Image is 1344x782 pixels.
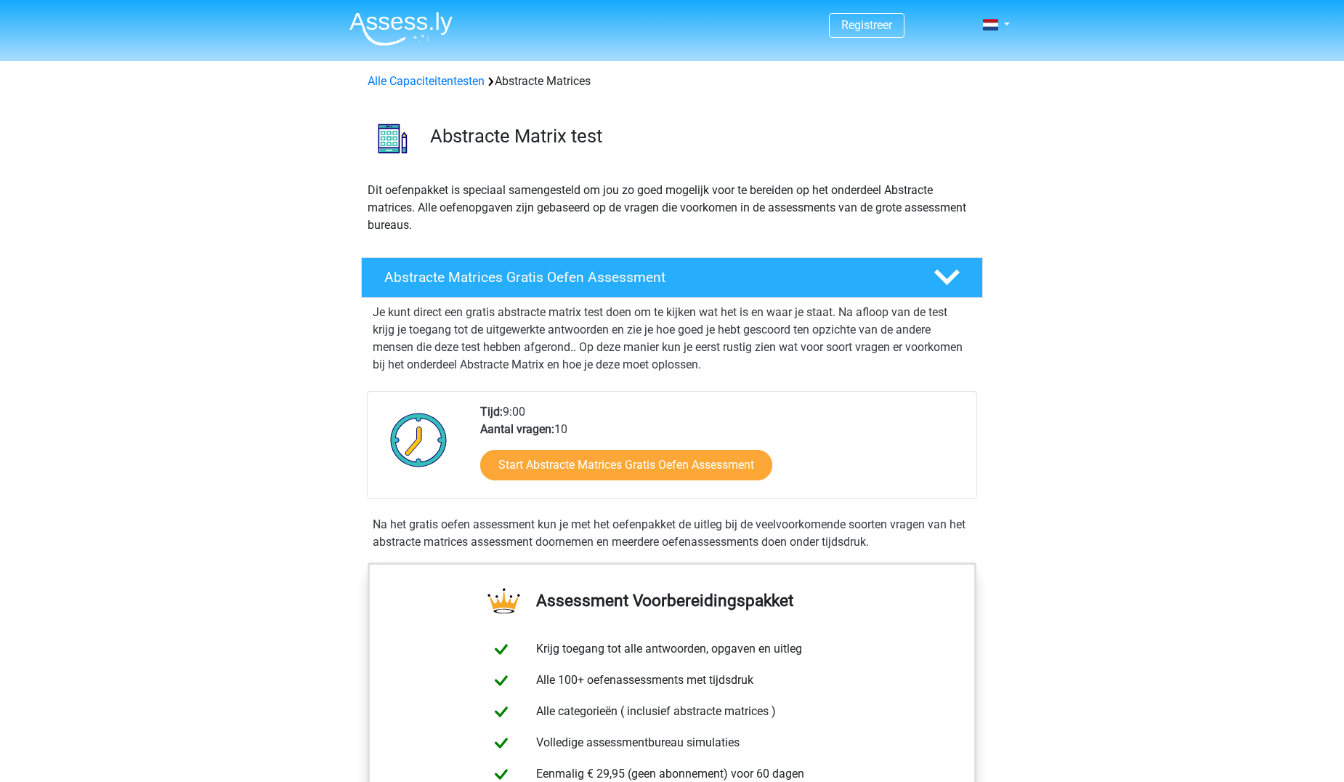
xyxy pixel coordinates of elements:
[373,304,971,374] p: Je kunt direct een gratis abstracte matrix test doen om te kijken wat het is en waar je staat. Na...
[349,12,453,46] img: Assessly
[367,516,977,551] div: Na het gratis oefen assessment kun je met het oefenpakket de uitleg bij de veelvoorkomende soorte...
[480,450,772,480] a: Start Abstracte Matrices Gratis Oefen Assessment
[355,257,989,298] a: Abstracte Matrices Gratis Oefen Assessment
[384,269,910,286] h4: Abstracte Matrices Gratis Oefen Assessment
[368,182,976,234] p: Dit oefenpakket is speciaal samengesteld om jou zo goed mogelijk voor te bereiden op het onderdee...
[480,422,554,436] b: Aantal vragen:
[469,403,976,498] div: 9:00 10
[362,108,424,169] img: abstracte matrices
[430,125,971,148] h3: Abstracte Matrix test
[480,405,503,419] b: Tijd:
[362,73,982,90] div: Abstracte Matrices
[841,18,892,32] a: Registreer
[368,74,485,88] a: Alle Capaciteitentesten
[382,403,456,476] img: Klok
